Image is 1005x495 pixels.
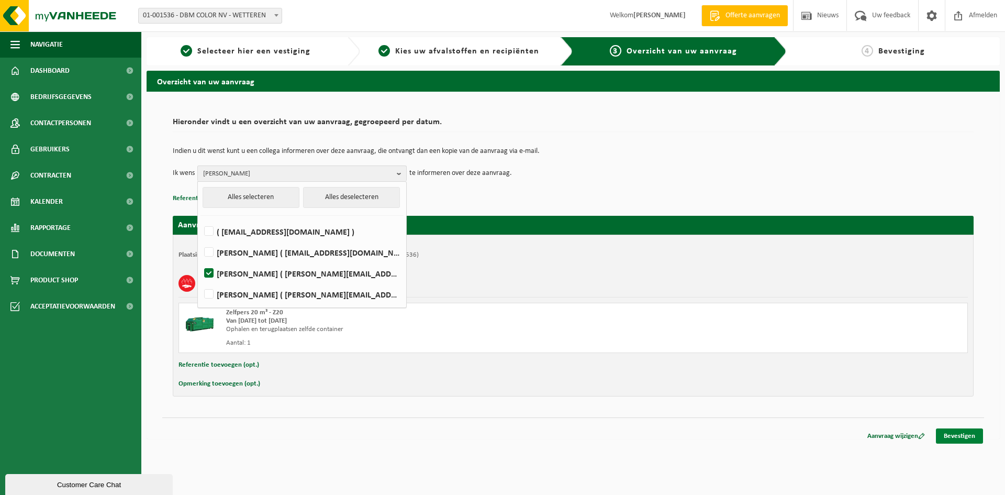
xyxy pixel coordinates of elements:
span: [PERSON_NAME] [203,166,393,182]
label: [PERSON_NAME] ( [EMAIL_ADDRESS][DOMAIN_NAME] ) [202,245,401,260]
label: [PERSON_NAME] ( [PERSON_NAME][EMAIL_ADDRESS][DOMAIN_NAME] ) [202,266,401,281]
span: Product Shop [30,267,78,293]
button: Alles selecteren [203,187,299,208]
img: HK-XZ-20-GN-00.png [184,309,216,340]
h2: Hieronder vindt u een overzicht van uw aanvraag, gegroepeerd per datum. [173,118,974,132]
a: Bevestigen [936,428,983,444]
iframe: chat widget [5,472,175,495]
strong: Aanvraag voor [DATE] [178,221,256,229]
p: Ik wens [173,166,195,181]
span: Documenten [30,241,75,267]
button: Opmerking toevoegen (opt.) [178,377,260,391]
span: Selecteer hier een vestiging [197,47,310,56]
div: Aantal: 1 [226,339,615,347]
label: ( [EMAIL_ADDRESS][DOMAIN_NAME] ) [202,224,401,239]
button: Referentie toevoegen (opt.) [178,358,259,372]
button: Alles deselecteren [303,187,400,208]
span: Zelfpers 20 m³ - Z20 [226,309,283,316]
span: Offerte aanvragen [723,10,783,21]
span: Contracten [30,162,71,189]
span: 2 [378,45,390,57]
label: [PERSON_NAME] ( [PERSON_NAME][EMAIL_ADDRESS][DOMAIN_NAME] ) [202,287,401,302]
span: Dashboard [30,58,70,84]
p: Indien u dit wenst kunt u een collega informeren over deze aanvraag, die ontvangt dan een kopie v... [173,148,974,155]
a: 1Selecteer hier een vestiging [152,45,339,58]
span: 01-001536 - DBM COLOR NV - WETTEREN [139,8,282,23]
span: 01-001536 - DBM COLOR NV - WETTEREN [138,8,282,24]
strong: Van [DATE] tot [DATE] [226,317,287,324]
span: 3 [610,45,621,57]
button: [PERSON_NAME] [197,166,407,181]
span: 1 [181,45,192,57]
p: te informeren over deze aanvraag. [409,166,512,181]
strong: [PERSON_NAME] [633,12,686,19]
div: Ophalen en terugplaatsen zelfde container [226,325,615,334]
span: Bevestiging [878,47,925,56]
span: Rapportage [30,215,71,241]
span: Overzicht van uw aanvraag [627,47,737,56]
h2: Overzicht van uw aanvraag [147,71,1000,91]
span: Bedrijfsgegevens [30,84,92,110]
span: 4 [862,45,873,57]
span: Contactpersonen [30,110,91,136]
button: Referentie toevoegen (opt.) [173,192,253,205]
span: Navigatie [30,31,63,58]
span: Kalender [30,189,63,215]
span: Acceptatievoorwaarden [30,293,115,320]
span: Kies uw afvalstoffen en recipiënten [395,47,539,56]
a: Aanvraag wijzigen [859,428,933,444]
strong: Plaatsingsadres: [178,251,224,258]
a: Offerte aanvragen [701,5,788,26]
a: 2Kies uw afvalstoffen en recipiënten [365,45,553,58]
span: Gebruikers [30,136,70,162]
